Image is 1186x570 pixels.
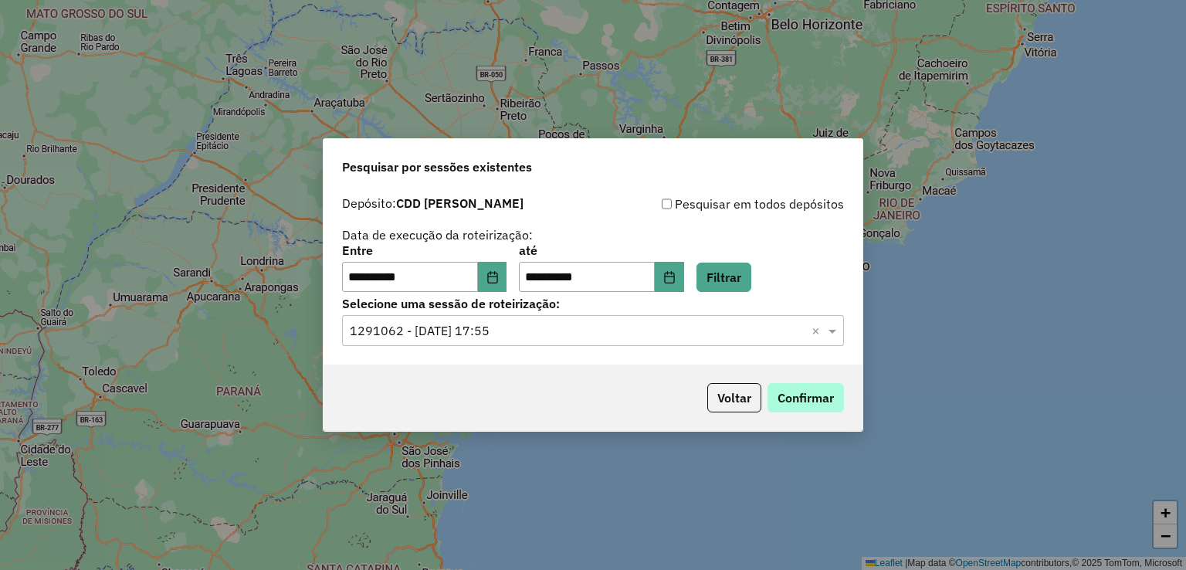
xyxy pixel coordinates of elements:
[707,383,761,412] button: Voltar
[696,263,751,292] button: Filtrar
[593,195,844,213] div: Pesquisar em todos depósitos
[812,321,825,340] span: Clear all
[342,226,533,244] label: Data de execução da roteirização:
[342,294,844,313] label: Selecione uma sessão de roteirização:
[342,158,532,176] span: Pesquisar por sessões existentes
[655,262,684,293] button: Choose Date
[478,262,507,293] button: Choose Date
[768,383,844,412] button: Confirmar
[519,241,683,260] label: até
[396,195,524,211] strong: CDD [PERSON_NAME]
[342,194,524,212] label: Depósito:
[342,241,507,260] label: Entre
